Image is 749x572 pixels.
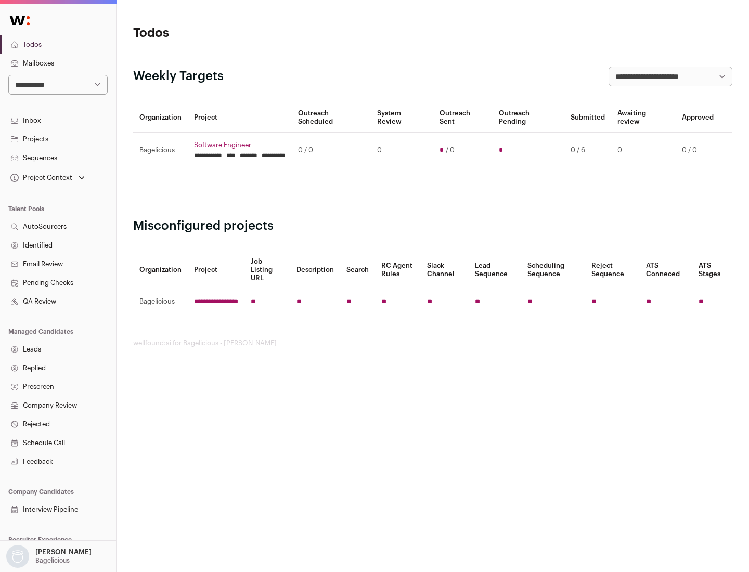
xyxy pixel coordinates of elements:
[521,251,585,289] th: Scheduling Sequence
[133,339,732,347] footer: wellfound:ai for Bagelicious - [PERSON_NAME]
[292,103,371,133] th: Outreach Scheduled
[133,218,732,235] h2: Misconfigured projects
[421,251,469,289] th: Slack Channel
[133,133,188,168] td: Bagelicious
[446,146,455,154] span: / 0
[371,133,433,168] td: 0
[676,103,720,133] th: Approved
[290,251,340,289] th: Description
[188,251,244,289] th: Project
[244,251,290,289] th: Job Listing URL
[35,556,70,565] p: Bagelicious
[640,251,692,289] th: ATS Conneced
[433,103,493,133] th: Outreach Sent
[6,545,29,568] img: nopic.png
[194,141,286,149] a: Software Engineer
[133,289,188,315] td: Bagelicious
[8,171,87,185] button: Open dropdown
[564,103,611,133] th: Submitted
[564,133,611,168] td: 0 / 6
[611,133,676,168] td: 0
[188,103,292,133] th: Project
[8,174,72,182] div: Project Context
[585,251,640,289] th: Reject Sequence
[292,133,371,168] td: 0 / 0
[692,251,732,289] th: ATS Stages
[133,25,333,42] h1: Todos
[133,68,224,85] h2: Weekly Targets
[371,103,433,133] th: System Review
[375,251,420,289] th: RC Agent Rules
[133,103,188,133] th: Organization
[469,251,521,289] th: Lead Sequence
[35,548,92,556] p: [PERSON_NAME]
[4,10,35,31] img: Wellfound
[611,103,676,133] th: Awaiting review
[340,251,375,289] th: Search
[4,545,94,568] button: Open dropdown
[676,133,720,168] td: 0 / 0
[493,103,564,133] th: Outreach Pending
[133,251,188,289] th: Organization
